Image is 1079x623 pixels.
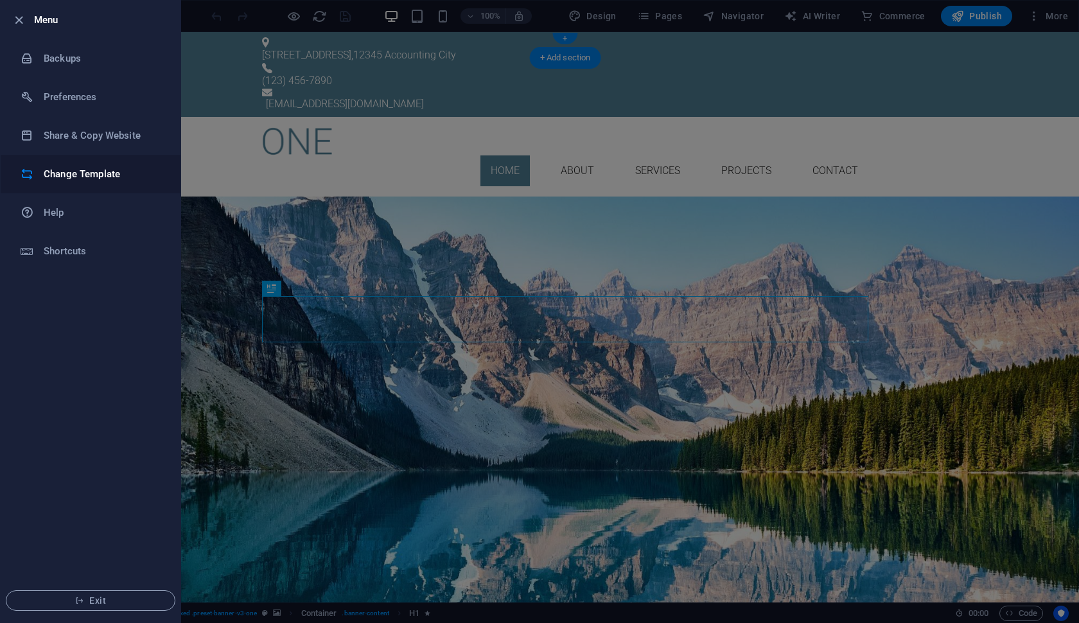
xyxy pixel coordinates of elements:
button: Exit [6,590,175,611]
h6: Backups [44,51,162,66]
h6: Menu [34,12,170,28]
a: Help [1,193,180,232]
h6: Share & Copy Website [44,128,162,143]
h6: Change Template [44,166,162,182]
h6: Help [44,205,162,220]
span: Exit [17,595,164,606]
h6: Preferences [44,89,162,105]
h6: Shortcuts [44,243,162,259]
